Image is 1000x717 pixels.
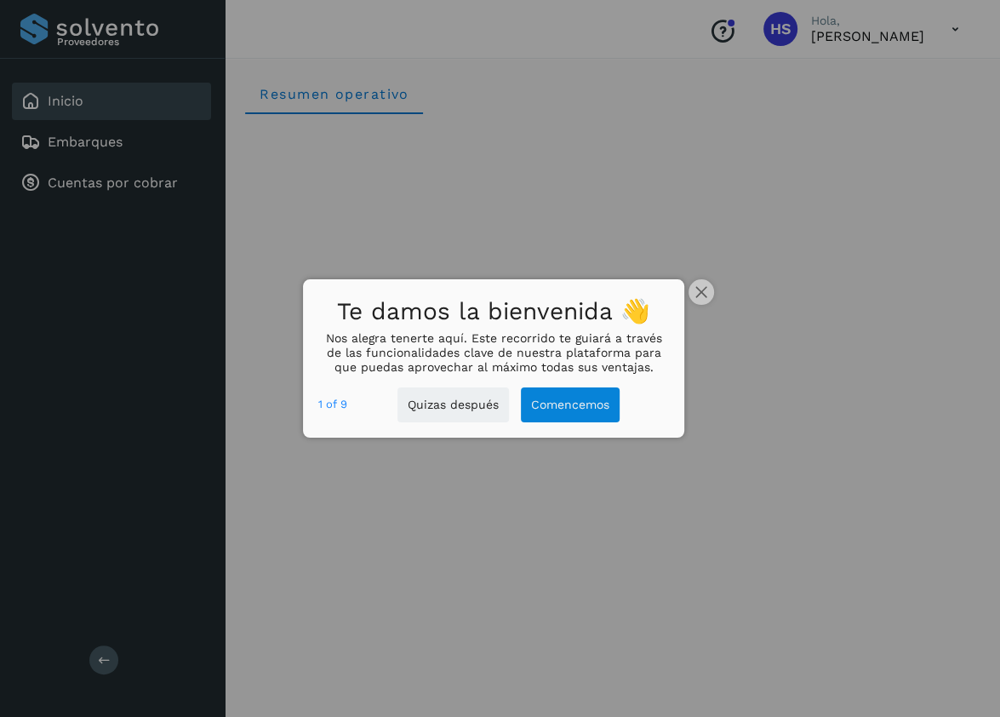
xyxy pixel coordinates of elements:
[318,395,347,414] div: 1 of 9
[318,395,347,414] div: step 1 of 9
[689,279,714,305] button: close,
[521,387,620,422] button: Comencemos
[318,331,669,374] p: Nos alegra tenerte aquí. Este recorrido te guiará a través de las funcionalidades clave de nuestr...
[303,279,684,438] div: Te damos la bienvenida 👋Nos alegra tenerte aquí. Este recorrido te guiará a través de las funcion...
[318,293,669,331] h1: Te damos la bienvenida 👋
[397,387,509,422] button: Quizas después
